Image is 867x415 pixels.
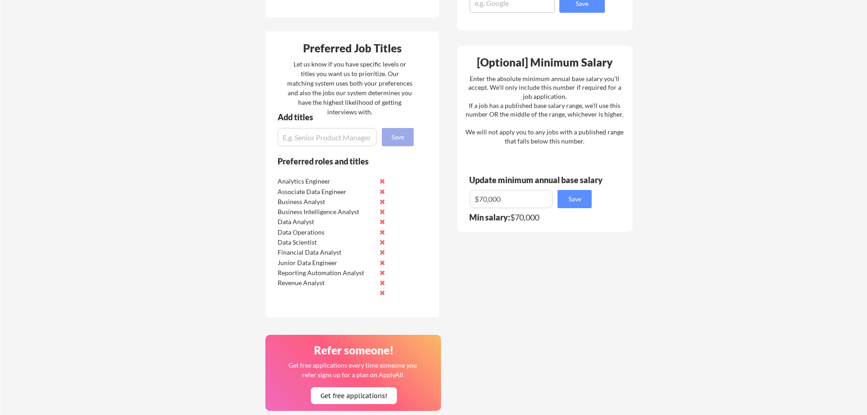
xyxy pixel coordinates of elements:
[278,187,374,196] div: Associate Data Engineer
[469,213,598,221] div: $70,000
[469,212,510,222] strong: Min salary:
[278,278,374,287] div: Revenue Analyst
[278,248,374,257] div: Financial Data Analyst
[558,190,592,208] button: Save
[287,59,412,117] div: Let us know if you have specific levels or titles you want us to prioritize. Our matching system ...
[278,177,374,186] div: Analytics Engineer
[460,57,629,68] div: [Optional] Minimum Salary
[470,190,553,208] input: E.g. $100,000
[469,176,606,184] div: Update minimum annual base salary
[278,113,406,121] div: Add titles
[278,207,374,216] div: Business Intelligence Analyst
[278,197,374,206] div: Business Analyst
[278,128,377,146] input: E.g. Senior Product Manager
[288,360,417,379] div: Get free applications every time someone you refer signs up for a plan on ApplyAll
[268,43,437,54] div: Preferred Job Titles
[278,157,401,165] div: Preferred roles and titles
[382,128,414,146] button: Save
[278,228,374,237] div: Data Operations
[278,217,374,226] div: Data Analyst
[269,345,438,356] div: Refer someone!
[278,238,374,247] div: Data Scientist
[466,74,624,146] div: Enter the absolute minimum annual base salary you'll accept. We'll only include this number if re...
[278,258,374,267] div: Junior Data Engineer
[311,387,397,404] button: Get free applications!
[278,268,374,277] div: Reporting Automation Analyst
